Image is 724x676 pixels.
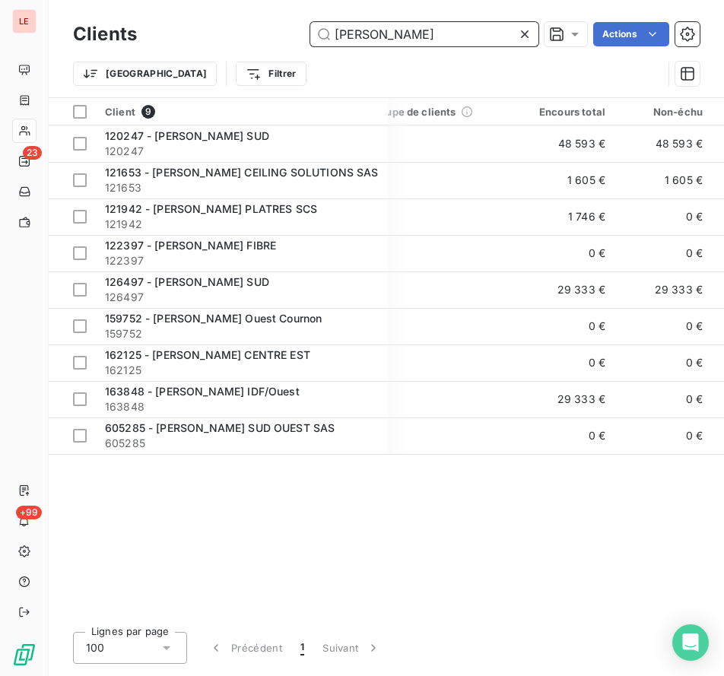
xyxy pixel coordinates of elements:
input: Rechercher [310,22,538,46]
span: 121653 [105,180,379,195]
span: 162125 - [PERSON_NAME] CENTRE EST [105,348,310,361]
span: 163848 [105,399,379,414]
td: 0 € [614,308,712,344]
td: 0 € [614,198,712,235]
td: 0 € [517,417,614,454]
td: 29 333 € [614,271,712,308]
td: 0 € [517,235,614,271]
td: 0 € [614,381,712,417]
button: Suivant [313,632,390,664]
button: 1 [291,632,313,664]
span: 126497 [105,290,379,305]
td: 1 605 € [614,162,712,198]
td: 0 € [614,344,712,381]
span: 121942 - [PERSON_NAME] PLATRES SCS [105,202,317,215]
div: Non-échu [624,106,703,118]
a: 23 [12,149,36,173]
span: 1 [300,640,304,655]
button: Actions [593,22,669,46]
span: 23 [23,146,42,160]
h3: Clients [73,21,137,48]
span: +99 [16,506,42,519]
span: 126497 - [PERSON_NAME] SUD [105,275,269,288]
span: 605285 [105,436,379,451]
td: 0 € [614,235,712,271]
span: 122397 - [PERSON_NAME] FIBRE [105,239,276,252]
td: 48 593 € [517,125,614,162]
span: 163848 - [PERSON_NAME] IDF/Ouest [105,385,300,398]
div: Encours total [526,106,605,118]
td: 1 746 € [517,198,614,235]
span: 9 [141,105,155,119]
span: 122397 [105,253,379,268]
span: 120247 [105,144,379,159]
span: Client [105,106,135,118]
button: Filtrer [236,62,306,86]
td: 29 333 € [517,271,614,308]
button: Précédent [199,632,291,664]
td: 0 € [517,308,614,344]
td: 0 € [614,417,712,454]
div: LE [12,9,37,33]
span: 120247 - [PERSON_NAME] SUD [105,129,269,142]
span: 121653 - [PERSON_NAME] CEILING SOLUTIONS SAS [105,166,379,179]
img: Logo LeanPay [12,643,37,667]
span: 605285 - [PERSON_NAME] SUD OUEST SAS [105,421,335,434]
span: 100 [86,640,104,655]
td: 0 € [517,344,614,381]
span: 121942 [105,217,379,232]
span: 159752 [105,326,379,341]
td: 48 593 € [614,125,712,162]
span: 159752 - [PERSON_NAME] Ouest Cournon [105,312,322,325]
span: 162125 [105,363,379,378]
td: 29 333 € [517,381,614,417]
td: 1 605 € [517,162,614,198]
div: Open Intercom Messenger [672,624,709,661]
button: [GEOGRAPHIC_DATA] [73,62,217,86]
